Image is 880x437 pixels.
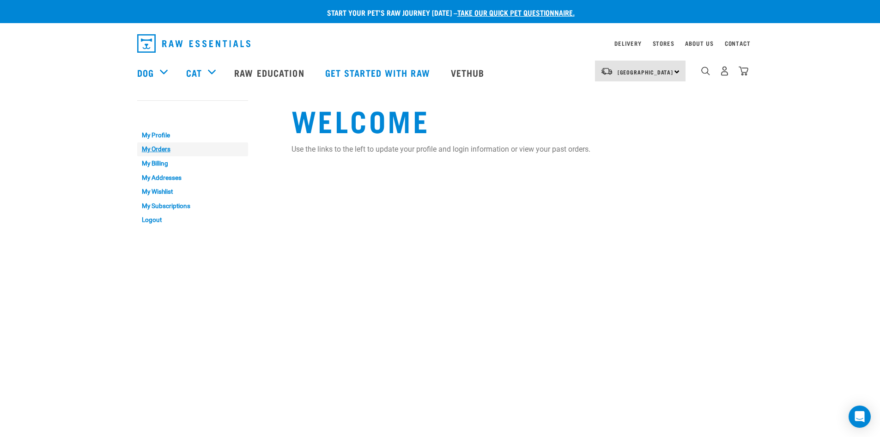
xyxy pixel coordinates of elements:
a: My Addresses [137,171,248,185]
img: Raw Essentials Logo [137,34,250,53]
a: Delivery [614,42,641,45]
a: Get started with Raw [316,54,442,91]
img: home-icon@2x.png [739,66,748,76]
a: My Profile [137,128,248,142]
a: My Wishlist [137,185,248,199]
div: Open Intercom Messenger [849,406,871,428]
a: My Account [137,110,182,114]
a: About Us [685,42,713,45]
h1: Welcome [291,103,743,136]
a: Cat [186,66,202,80]
a: My Orders [137,142,248,157]
span: [GEOGRAPHIC_DATA] [618,70,674,74]
nav: dropdown navigation [130,31,751,56]
a: Contact [725,42,751,45]
img: home-icon-1@2x.png [701,67,710,75]
a: Raw Education [225,54,316,91]
p: Use the links to the left to update your profile and login information or view your past orders. [291,144,743,155]
a: Vethub [442,54,496,91]
a: My Billing [137,156,248,171]
a: take our quick pet questionnaire. [457,10,575,14]
a: Stores [653,42,674,45]
a: Logout [137,213,248,227]
img: user.png [720,66,729,76]
img: van-moving.png [601,67,613,75]
a: My Subscriptions [137,199,248,213]
a: Dog [137,66,154,80]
